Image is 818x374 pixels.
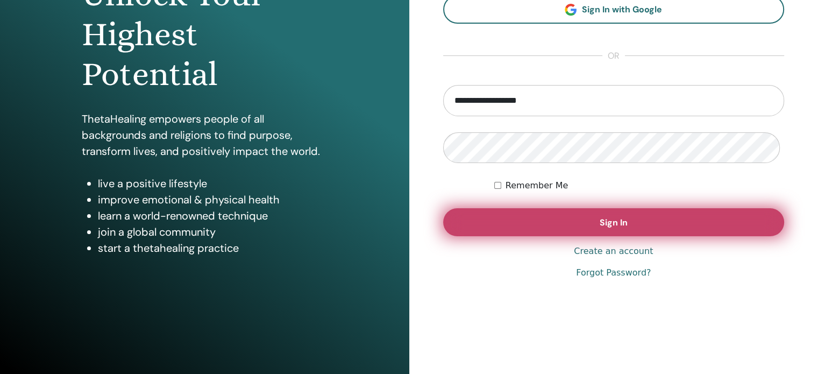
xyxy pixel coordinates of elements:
[98,224,328,240] li: join a global community
[98,175,328,192] li: live a positive lifestyle
[494,179,784,192] div: Keep me authenticated indefinitely or until I manually logout
[574,245,653,258] a: Create an account
[600,217,628,228] span: Sign In
[98,192,328,208] li: improve emotional & physical health
[98,240,328,256] li: start a thetahealing practice
[98,208,328,224] li: learn a world-renowned technique
[82,111,328,159] p: ThetaHealing empowers people of all backgrounds and religions to find purpose, transform lives, a...
[443,208,785,236] button: Sign In
[576,266,651,279] a: Forgot Password?
[506,179,568,192] label: Remember Me
[602,50,625,62] span: or
[582,4,662,15] span: Sign In with Google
